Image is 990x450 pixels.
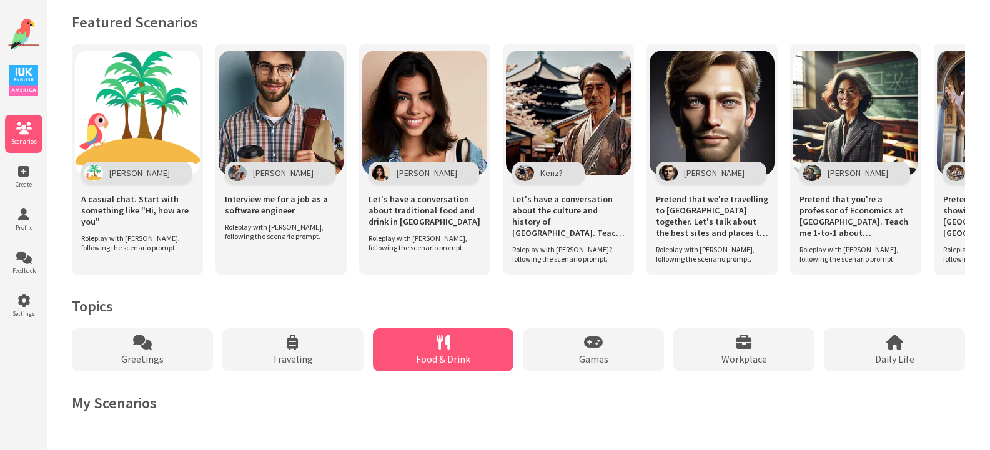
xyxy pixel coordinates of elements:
span: Pretend that you're a professor of Economics at [GEOGRAPHIC_DATA]. Teach me 1-to-1 about macroeco... [799,193,912,238]
span: Kenz? [540,167,563,179]
span: Let's have a conversation about the culture and history of [GEOGRAPHIC_DATA]. Teach me about it [512,193,625,238]
span: Roleplay with [PERSON_NAME], following the scenario prompt. [225,222,331,241]
img: IUK Logo [9,65,38,96]
img: Scenario Image [506,51,631,175]
img: Scenario Image [75,51,200,175]
img: Scenario Image [650,51,775,175]
span: Profile [5,223,42,232]
span: Roleplay with [PERSON_NAME], following the scenario prompt. [656,245,762,263]
span: Roleplay with [PERSON_NAME], following the scenario prompt. [81,233,187,252]
span: Let's have a conversation about traditional food and drink in [GEOGRAPHIC_DATA] [369,193,481,227]
h2: My Scenarios [72,393,965,413]
img: Scenario Image [793,51,918,175]
span: Traveling [272,353,313,365]
span: A casual chat. Start with something like "Hi, how are you" [81,193,194,227]
img: Character [228,165,247,181]
h2: Topics [72,296,965,316]
span: Roleplay with [PERSON_NAME], following the scenario prompt. [799,245,906,263]
span: Feedback [5,267,42,275]
span: Greetings [121,353,164,365]
span: Games [579,353,608,365]
span: Scenarios [5,137,42,145]
span: Roleplay with [PERSON_NAME]?, following the scenario prompt. [512,245,618,263]
span: Settings [5,310,42,318]
span: Pretend that we're travelling to [GEOGRAPHIC_DATA] together. Let's talk about the best sites and ... [656,193,768,238]
span: Workplace [721,353,767,365]
span: Create [5,180,42,188]
img: Character [84,165,103,181]
span: Roleplay with [PERSON_NAME], following the scenario prompt. [369,233,475,252]
span: Interview me for a job as a software engineer [225,193,337,216]
span: [PERSON_NAME] [828,167,888,179]
img: Character [803,165,821,181]
h2: Featured Scenarios [72,12,965,32]
img: Scenario Image [219,51,344,175]
span: [PERSON_NAME] [684,167,745,179]
img: Scenario Image [362,51,487,175]
img: Character [659,165,678,181]
img: Character [515,165,534,181]
span: [PERSON_NAME] [253,167,314,179]
img: Character [946,165,965,181]
img: Character [372,165,390,181]
span: Food & Drink [416,353,470,365]
span: Daily Life [875,353,914,365]
span: [PERSON_NAME] [397,167,457,179]
span: [PERSON_NAME] [109,167,170,179]
img: Website Logo [8,19,39,50]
